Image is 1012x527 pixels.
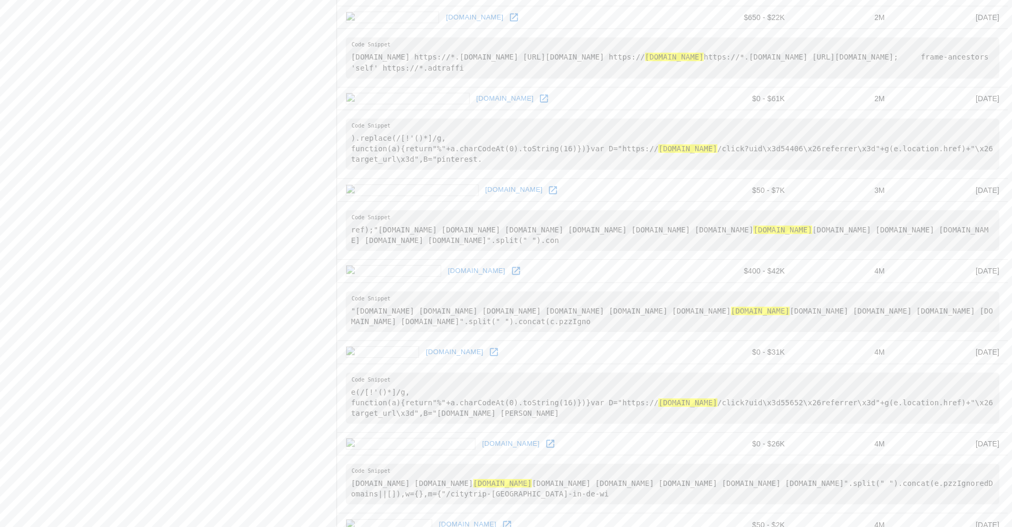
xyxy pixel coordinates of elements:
td: $650 - $22K [687,6,793,29]
a: [DOMAIN_NAME] [445,263,508,279]
img: strongfitcommunity.nl icon [346,184,479,196]
hl: [DOMAIN_NAME] [645,53,704,61]
a: [DOMAIN_NAME] [443,9,506,26]
td: [DATE] [893,432,1008,455]
td: $0 - $26K [687,432,793,455]
hl: [DOMAIN_NAME] [658,398,717,407]
td: 2M [793,87,893,110]
pre: [DOMAIN_NAME] https://*.[DOMAIN_NAME] [URL][DOMAIN_NAME] https:// https://*.[DOMAIN_NAME] [URL][D... [346,37,999,78]
td: 4M [793,340,893,364]
a: Open strongfitcommunity.nl in new window [545,182,561,198]
td: [DATE] [893,260,1008,283]
td: 4M [793,432,893,455]
td: [DATE] [893,87,1008,110]
a: [DOMAIN_NAME] [483,182,546,198]
pre: e(/[!'()*]/g, function(a){return"%"+a.charCodeAt(0).toString(16)})}var D="https:// /click?uid\x3d... [346,373,999,424]
img: thathomepage.com icon [346,93,470,104]
td: 3M [793,179,893,202]
td: 4M [793,260,893,283]
a: Open thathomepage.com in new window [536,91,552,106]
img: goodgirlscompany.nl icon [346,438,475,450]
td: $0 - $61K [687,87,793,110]
a: Open period.nl in new window [486,344,502,360]
td: [DATE] [893,6,1008,29]
img: timdehoog.nl icon [346,12,439,23]
img: careerwise.nl icon [346,265,441,277]
a: Open goodgirlscompany.nl in new window [542,436,558,452]
a: Open careerwise.nl in new window [508,263,524,279]
hl: [DOMAIN_NAME] [658,144,717,153]
pre: ).replace(/[!'()*]/g, function(a){return"%"+a.charCodeAt(0).toString(16)})}var D="https:// /click... [346,119,999,170]
td: $400 - $42K [687,260,793,283]
hl: [DOMAIN_NAME] [753,226,812,234]
pre: ref);"[DOMAIN_NAME] [DOMAIN_NAME] [DOMAIN_NAME] [DOMAIN_NAME] [DOMAIN_NAME] [DOMAIN_NAME] [DOMAIN... [346,210,999,251]
img: period.nl icon [346,346,419,358]
a: [DOMAIN_NAME] [480,436,542,452]
pre: "[DOMAIN_NAME] [DOMAIN_NAME] [DOMAIN_NAME] [DOMAIN_NAME] [DOMAIN_NAME] [DOMAIN_NAME] [DOMAIN_NAME... [346,291,999,332]
pre: [DOMAIN_NAME] [DOMAIN_NAME] [DOMAIN_NAME] [DOMAIN_NAME] [DOMAIN_NAME] [DOMAIN_NAME] [DOMAIN_NAME]... [346,464,999,504]
td: [DATE] [893,179,1008,202]
hl: [DOMAIN_NAME] [731,307,790,315]
a: Open timdehoog.nl in new window [506,9,522,25]
td: $50 - $7K [687,179,793,202]
td: 2M [793,6,893,29]
td: [DATE] [893,340,1008,364]
td: $0 - $31K [687,340,793,364]
a: [DOMAIN_NAME] [474,91,537,107]
a: [DOMAIN_NAME] [423,344,486,360]
hl: [DOMAIN_NAME] [473,479,532,487]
